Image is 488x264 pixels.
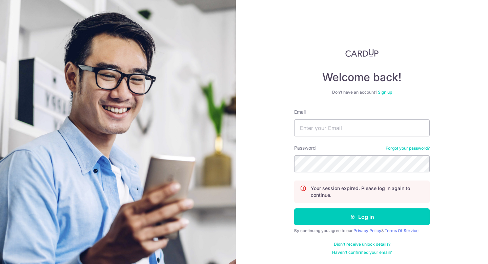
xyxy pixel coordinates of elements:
img: CardUp Logo [345,49,379,57]
a: Sign up [378,90,392,95]
a: Haven't confirmed your email? [332,250,392,255]
a: Forgot your password? [386,146,430,151]
a: Didn't receive unlock details? [334,242,390,247]
label: Email [294,109,306,115]
div: By continuing you agree to our & [294,228,430,233]
a: Privacy Policy [353,228,381,233]
h4: Welcome back! [294,71,430,84]
label: Password [294,145,316,151]
a: Terms Of Service [385,228,419,233]
div: Don’t have an account? [294,90,430,95]
p: Your session expired. Please log in again to continue. [311,185,424,199]
input: Enter your Email [294,119,430,136]
button: Log in [294,208,430,225]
